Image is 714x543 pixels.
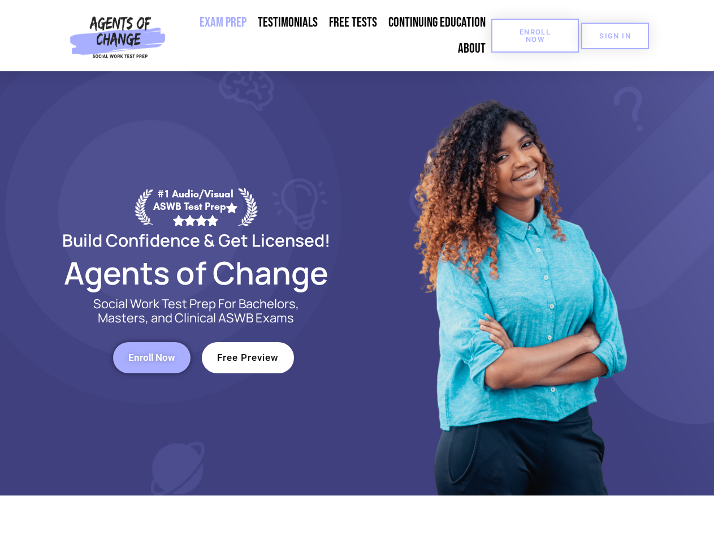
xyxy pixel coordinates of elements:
a: Testimonials [252,10,323,36]
nav: Menu [170,10,491,62]
a: Enroll Now [113,342,191,373]
span: Enroll Now [509,28,561,43]
a: Continuing Education [383,10,491,36]
span: Free Preview [217,353,279,363]
span: Enroll Now [128,353,175,363]
span: SIGN IN [599,32,631,40]
a: SIGN IN [581,23,649,49]
img: Website Image 1 (1) [405,71,631,495]
a: Enroll Now [491,19,579,53]
h2: Agents of Change [35,260,357,286]
p: Social Work Test Prep For Bachelors, Masters, and Clinical ASWB Exams [80,297,312,325]
a: Exam Prep [194,10,252,36]
a: About [452,36,491,62]
a: Free Tests [323,10,383,36]
div: #1 Audio/Visual ASWB Test Prep [153,188,238,226]
h2: Build Confidence & Get Licensed! [35,232,357,248]
a: Free Preview [202,342,294,373]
